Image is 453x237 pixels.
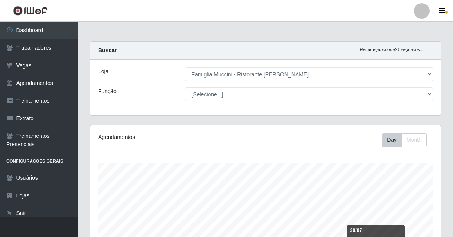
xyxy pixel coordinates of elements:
img: CoreUI Logo [13,6,48,16]
div: Toolbar with button groups [382,133,433,147]
div: Agendamentos [98,133,231,141]
strong: Buscar [98,47,117,53]
button: Month [401,133,427,147]
label: Loja [98,67,108,76]
label: Função [98,87,117,96]
button: Day [382,133,402,147]
div: First group [382,133,427,147]
i: Recarregando em 21 segundos... [360,47,424,52]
